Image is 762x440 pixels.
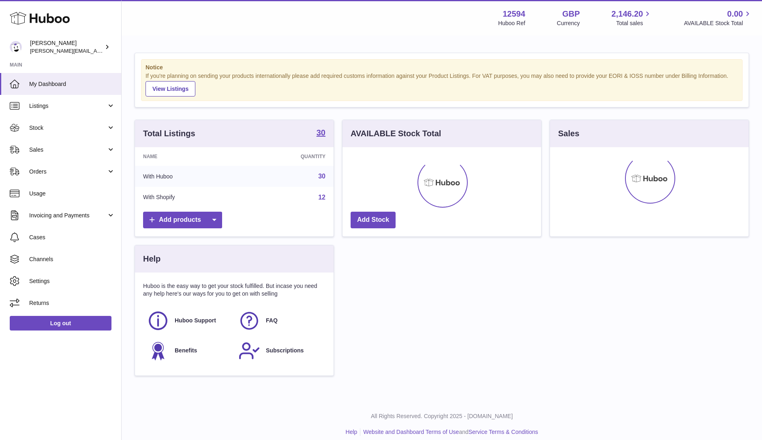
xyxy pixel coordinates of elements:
[363,429,459,435] a: Website and Dashboard Terms of Use
[351,128,441,139] h3: AVAILABLE Stock Total
[135,166,242,187] td: With Huboo
[238,340,321,362] a: Subscriptions
[30,39,103,55] div: [PERSON_NAME]
[242,147,334,166] th: Quantity
[29,80,115,88] span: My Dashboard
[143,212,222,228] a: Add products
[146,72,738,97] div: If you're planning on sending your products internationally please add required customs informati...
[29,124,107,132] span: Stock
[558,128,579,139] h3: Sales
[318,173,325,180] a: 30
[29,212,107,219] span: Invoicing and Payments
[317,129,325,138] a: 30
[147,340,230,362] a: Benefits
[360,428,538,436] li: and
[266,317,278,324] span: FAQ
[29,234,115,241] span: Cases
[29,146,107,154] span: Sales
[612,9,643,19] span: 2,146.20
[29,190,115,197] span: Usage
[147,310,230,332] a: Huboo Support
[143,128,195,139] h3: Total Listings
[29,277,115,285] span: Settings
[29,168,107,176] span: Orders
[29,102,107,110] span: Listings
[266,347,304,354] span: Subscriptions
[562,9,580,19] strong: GBP
[29,299,115,307] span: Returns
[128,412,756,420] p: All Rights Reserved. Copyright 2025 - [DOMAIN_NAME]
[317,129,325,137] strong: 30
[469,429,538,435] a: Service Terms & Conditions
[143,282,325,298] p: Huboo is the easy way to get your stock fulfilled. But incase you need any help here's our ways f...
[10,316,111,331] a: Log out
[135,187,242,208] td: With Shopify
[351,212,396,228] a: Add Stock
[498,19,525,27] div: Huboo Ref
[318,194,325,201] a: 12
[175,317,216,324] span: Huboo Support
[346,429,357,435] a: Help
[727,9,743,19] span: 0.00
[10,41,22,53] img: owen@wearemakewaves.com
[684,19,752,27] span: AVAILABLE Stock Total
[684,9,752,27] a: 0.00 AVAILABLE Stock Total
[29,255,115,263] span: Channels
[503,9,525,19] strong: 12594
[175,347,197,354] span: Benefits
[616,19,652,27] span: Total sales
[143,253,161,264] h3: Help
[612,9,653,27] a: 2,146.20 Total sales
[146,81,195,97] a: View Listings
[146,64,738,71] strong: Notice
[557,19,580,27] div: Currency
[135,147,242,166] th: Name
[238,310,321,332] a: FAQ
[30,47,163,54] span: [PERSON_NAME][EMAIL_ADDRESS][DOMAIN_NAME]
